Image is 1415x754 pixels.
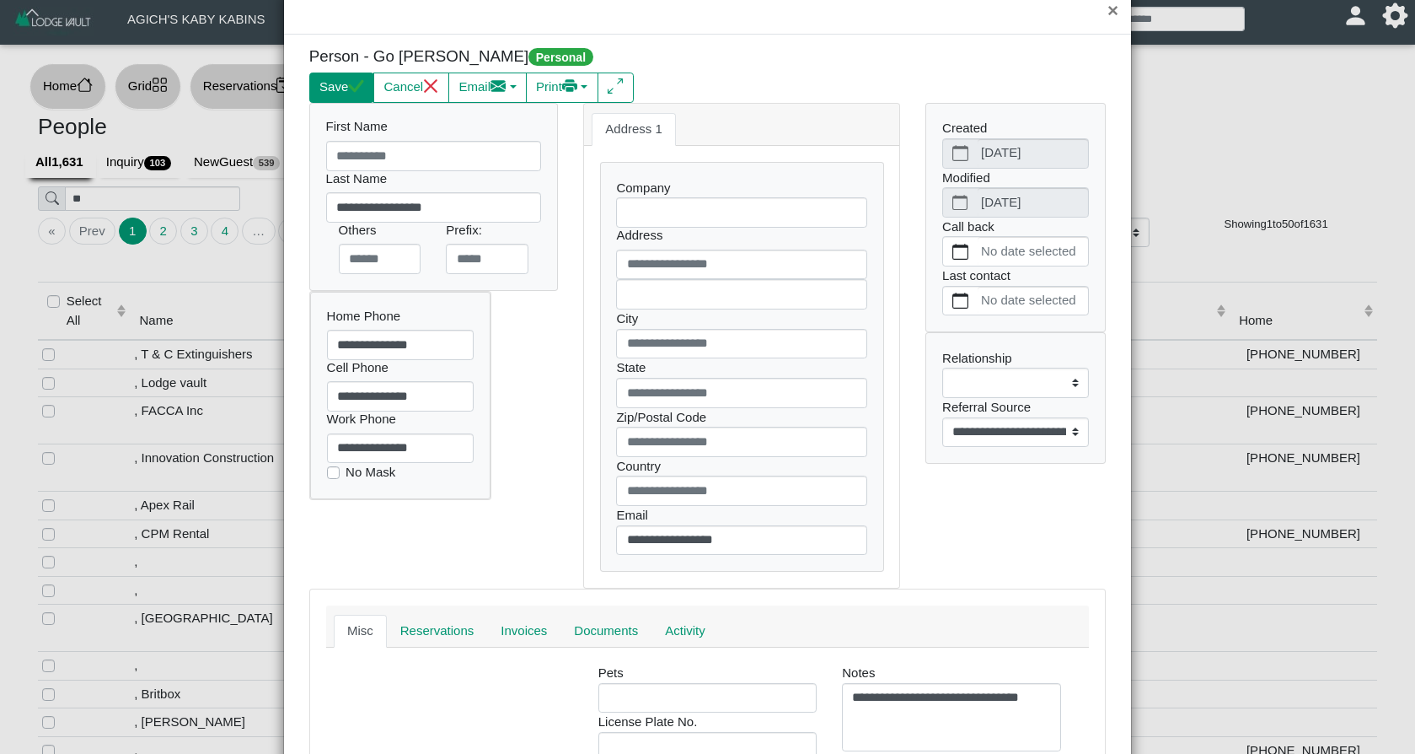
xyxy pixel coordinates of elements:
[978,287,1088,315] label: No date selected
[943,287,978,315] button: calendar
[952,244,968,260] svg: calendar
[339,223,421,238] h6: Others
[926,333,1105,463] div: Relationship Referral Source
[327,309,474,324] h6: Home Phone
[592,113,676,147] a: Address 1
[926,104,1105,332] div: Created Modified Call back Last contact
[327,360,474,375] h6: Cell Phone
[978,237,1088,266] label: No date selected
[608,78,624,94] svg: arrows angle expand
[598,664,817,713] div: Pets
[373,73,449,103] button: Cancelx
[526,73,598,103] button: Printprinter fill
[334,615,387,649] a: Misc
[943,237,978,266] button: calendar
[528,48,592,66] span: Personal
[952,293,968,309] svg: calendar
[601,163,883,571] div: Company City State Zip/Postal Code Country Email
[387,615,488,649] a: Reservations
[448,73,527,103] button: Emailenvelope fill
[560,615,651,649] a: Documents
[346,463,395,482] label: No Mask
[309,73,374,103] button: Savecheck
[446,223,528,238] h6: Prefix:
[598,73,634,103] button: arrows angle expand
[309,47,695,67] h5: Person - Go [PERSON_NAME]
[487,615,560,649] a: Invoices
[562,78,578,94] svg: printer fill
[651,615,719,649] a: Activity
[326,119,542,134] h6: First Name
[327,412,474,427] h6: Work Phone
[423,78,439,94] svg: x
[616,228,866,243] h6: Address
[490,78,507,94] svg: envelope fill
[348,78,364,94] svg: check
[326,171,542,186] h6: Last Name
